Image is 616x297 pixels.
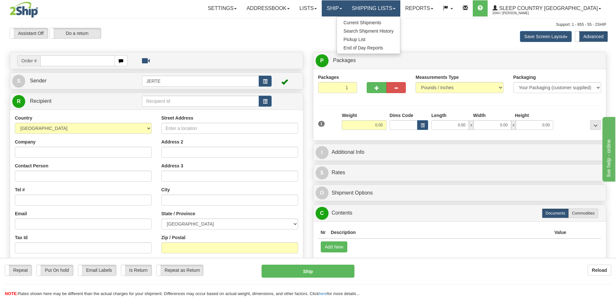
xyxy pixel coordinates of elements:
[12,95,25,108] span: R
[588,265,611,276] button: Reload
[318,227,329,239] th: Nr
[492,10,541,16] span: 2044 / [PERSON_NAME]
[15,210,27,217] label: Email
[318,121,325,127] span: 1
[316,166,329,179] span: $
[12,95,128,108] a: R Recipient
[15,163,48,169] label: Contact Person
[10,2,38,18] img: logo2044.jpg
[157,265,203,275] label: Repeat as Return
[390,112,413,119] label: Dims Code
[262,265,354,278] button: Ship
[343,37,365,42] span: Pickup List
[488,0,606,16] a: Sleep Country [GEOGRAPHIC_DATA] 2044 / [PERSON_NAME]
[316,54,329,67] span: P
[333,58,356,63] span: Packages
[161,234,186,241] label: Zip / Postal
[592,268,607,273] b: Reload
[343,20,381,25] span: Current Shipments
[15,186,25,193] label: Tel #
[121,265,152,275] label: Is Return
[337,18,400,27] a: Current Shipments
[161,123,298,134] input: Enter a location
[15,139,36,145] label: Company
[142,76,259,87] input: Sender Id
[568,208,598,218] label: Commodities
[12,75,25,88] span: S
[30,98,51,104] span: Recipient
[473,112,486,119] label: Width
[161,210,195,217] label: State / Province
[400,0,438,16] a: Reports
[5,291,18,296] span: NOTE:
[342,112,357,119] label: Weight
[161,186,170,193] label: City
[328,227,552,239] th: Description
[161,115,193,121] label: Street Address
[15,115,32,121] label: Country
[343,45,383,50] span: End of Day Reports
[601,115,615,181] iframe: chat widget
[552,227,569,239] th: Value
[161,163,183,169] label: Address 3
[78,265,116,275] label: Email Labels
[337,35,400,44] a: Pickup List
[321,241,348,252] button: Add New
[316,207,604,220] a: CContents
[5,4,60,12] div: live help - online
[15,234,27,241] label: Tax Id
[498,5,598,11] span: Sleep Country [GEOGRAPHIC_DATA]
[316,186,604,200] a: OShipment Options
[12,74,142,88] a: S Sender
[513,74,536,80] label: Packaging
[347,0,400,16] a: Shipping lists
[431,112,447,119] label: Length
[10,22,606,27] div: Support: 1 - 855 - 55 - 2SHIP
[10,28,48,38] label: Assistant Off
[316,146,604,159] a: IAdditional Info
[37,265,73,275] label: Put On hold
[575,31,608,42] label: Advanced
[469,120,473,130] span: x
[30,78,47,83] span: Sender
[520,31,572,42] button: Save Screen Layout
[319,291,327,296] a: here
[542,208,569,218] label: Documents
[295,0,322,16] a: Lists
[511,120,516,130] span: x
[316,146,329,159] span: I
[316,207,329,220] span: C
[590,120,601,130] div: ...
[316,186,329,199] span: O
[17,55,40,66] span: Order #
[322,0,347,16] a: Ship
[318,74,339,80] label: Packages
[203,0,242,16] a: Settings
[515,112,529,119] label: Height
[50,28,101,38] label: Do a return
[316,54,604,67] a: P Packages
[5,265,32,275] label: Repeat
[337,27,400,35] a: Search Shipment History
[416,74,459,80] label: Measurements Type
[316,166,604,179] a: $Rates
[242,0,295,16] a: Addressbook
[337,44,400,52] a: End of Day Reports
[142,96,259,107] input: Recipient Id
[161,139,183,145] label: Address 2
[343,28,394,34] span: Search Shipment History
